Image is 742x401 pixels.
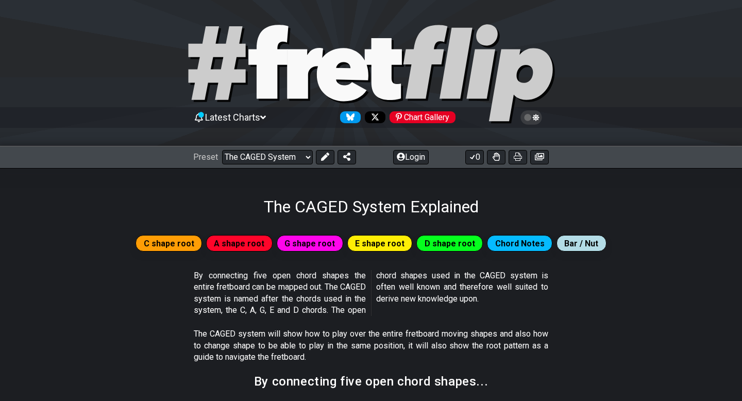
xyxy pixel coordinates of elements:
[526,113,537,122] span: Toggle light / dark theme
[465,150,484,164] button: 0
[338,150,356,164] button: Share Preset
[390,111,456,123] div: Chart Gallery
[336,111,361,123] a: Follow #fretflip at Bluesky
[509,150,527,164] button: Print
[194,270,548,316] p: By connecting five open chord shapes the entire fretboard can be mapped out. The CAGED system is ...
[487,150,505,164] button: Toggle Dexterity for all fretkits
[205,112,260,123] span: Latest Charts
[222,150,313,164] select: Preset
[144,236,194,251] span: C shape root
[393,150,429,164] button: Login
[194,328,548,363] p: The CAGED system will show how to play over the entire fretboard moving shapes and also how to ch...
[264,197,479,216] h1: The CAGED System Explained
[284,236,335,251] span: G shape root
[425,236,475,251] span: D shape root
[316,150,334,164] button: Edit Preset
[564,236,598,251] span: Bar / Nut
[193,152,218,162] span: Preset
[530,150,549,164] button: Create image
[254,376,488,387] h2: By connecting five open chord shapes...
[355,236,404,251] span: E shape root
[361,111,385,123] a: Follow #fretflip at X
[385,111,456,123] a: #fretflip at Pinterest
[495,236,545,251] span: Chord Notes
[214,236,264,251] span: A shape root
